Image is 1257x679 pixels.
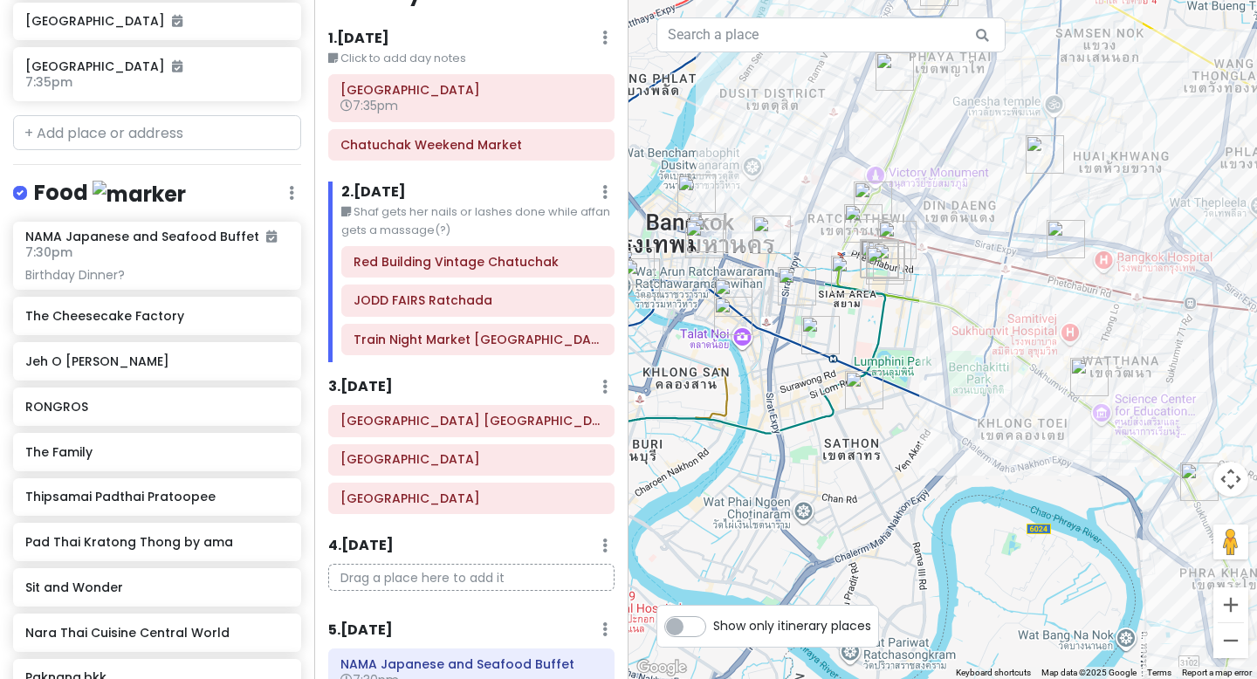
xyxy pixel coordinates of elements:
[685,220,724,258] div: Absorn Thai Bistro
[956,667,1031,679] button: Keyboard shortcuts
[1213,525,1248,559] button: Drag Pegman onto the map to open Street View
[1147,668,1171,677] a: Terms (opens in new tab)
[861,240,899,278] div: Centara Grand & Bangkok Convention Centre at Central World
[1213,623,1248,658] button: Zoom out
[25,353,288,369] h6: Jeh O [PERSON_NAME]
[866,246,904,285] div: Nara Thai Cuisine Central World
[328,378,393,396] h6: 3 . [DATE]
[1213,587,1248,622] button: Zoom in
[622,258,660,297] div: RONGROS
[25,229,277,244] h6: NAMA Japanese and Seafood Buffet
[340,413,602,429] h6: Chinatown Bangkok
[328,621,393,640] h6: 5 . [DATE]
[1213,462,1248,497] button: Map camera controls
[1180,463,1219,501] div: Avani Sukhumvit Bangkok
[341,203,615,239] small: Shaf gets her nails or lashes done while affan gets a massage(?)
[172,15,182,27] i: Added to itinerary
[616,247,655,285] div: Pad Thai Kratong Thong by ama
[25,58,288,74] h6: [GEOGRAPHIC_DATA]
[633,656,690,679] img: Google
[25,399,288,415] h6: RONGROS
[340,82,602,98] h6: Suvarnabhumi Airport
[328,537,394,555] h6: 4 . [DATE]
[752,216,791,254] div: Bo Be Market
[845,371,883,409] div: Ascott Embassy Sathorn Bangkok
[340,451,602,467] h6: Song Wat Road
[801,316,840,354] div: Mandarin Hotel Bangkok, managed by Centre Point
[844,204,883,243] div: Vince Hotel Bangkok Pratunam
[328,30,389,48] h6: 1 . [DATE]
[878,221,917,259] div: Centara Watergate Pavilion Hotel Bangkok
[354,332,602,347] h6: Train Night Market Srinagarindra
[1026,135,1064,174] div: JODD FAIRS Ratchada
[867,241,905,279] div: The Cheesecake Factory
[25,444,288,460] h6: The Family
[172,60,182,72] i: Added to itinerary
[25,243,72,261] span: 7:30pm
[1047,220,1085,258] div: Route66
[25,267,288,283] div: Birthday Dinner?
[25,625,288,641] h6: Nara Thai Cuisine Central World
[854,182,892,220] div: Pullman Bangkok King Power
[1041,668,1137,677] span: Map data ©2025 Google
[25,580,288,595] h6: Sit and Wonder
[340,490,602,506] h6: Siam Square
[25,489,288,504] h6: Thipsamai Padthai Pratoopee
[341,183,406,202] h6: 2 . [DATE]
[340,137,602,153] h6: Chatuchak Weekend Market
[873,243,911,281] div: Big C Supercenter Ratchadamri
[34,179,186,208] h4: Food
[656,17,1006,52] input: Search a place
[1182,668,1252,677] a: Report a map error
[778,267,816,305] div: Jeh O Chula Banthatthong
[860,239,898,278] div: NAMA Japanese and Seafood Buffet
[266,230,277,243] i: Added to itinerary
[1070,358,1109,396] div: Sit and Wonder
[25,73,72,91] span: 7:35pm
[25,13,288,29] h6: [GEOGRAPHIC_DATA]
[876,52,914,91] div: Paknang.bkk
[713,616,871,635] span: Show only itinerary places
[354,292,602,308] h6: JODD FAIRS Ratchada
[677,175,716,213] div: The Family
[354,254,602,270] h6: Red Building Vintage Chatuchak
[328,564,615,591] p: Drag a place here to add it
[714,278,752,317] div: Chinatown Bangkok
[688,214,726,252] div: Thipsamai Padthai Pratoopee
[831,256,869,294] div: Siam Square
[340,97,398,114] span: 7:35pm
[340,656,602,672] h6: NAMA Japanese and Seafood Buffet
[25,534,288,550] h6: Pad Thai Kratong Thong by ama
[25,308,288,324] h6: The Cheesecake Factory
[93,181,186,208] img: marker
[13,115,301,150] input: + Add place or address
[714,297,752,335] div: Song Wat Road
[328,50,615,67] small: Click to add day notes
[633,656,690,679] a: Open this area in Google Maps (opens a new window)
